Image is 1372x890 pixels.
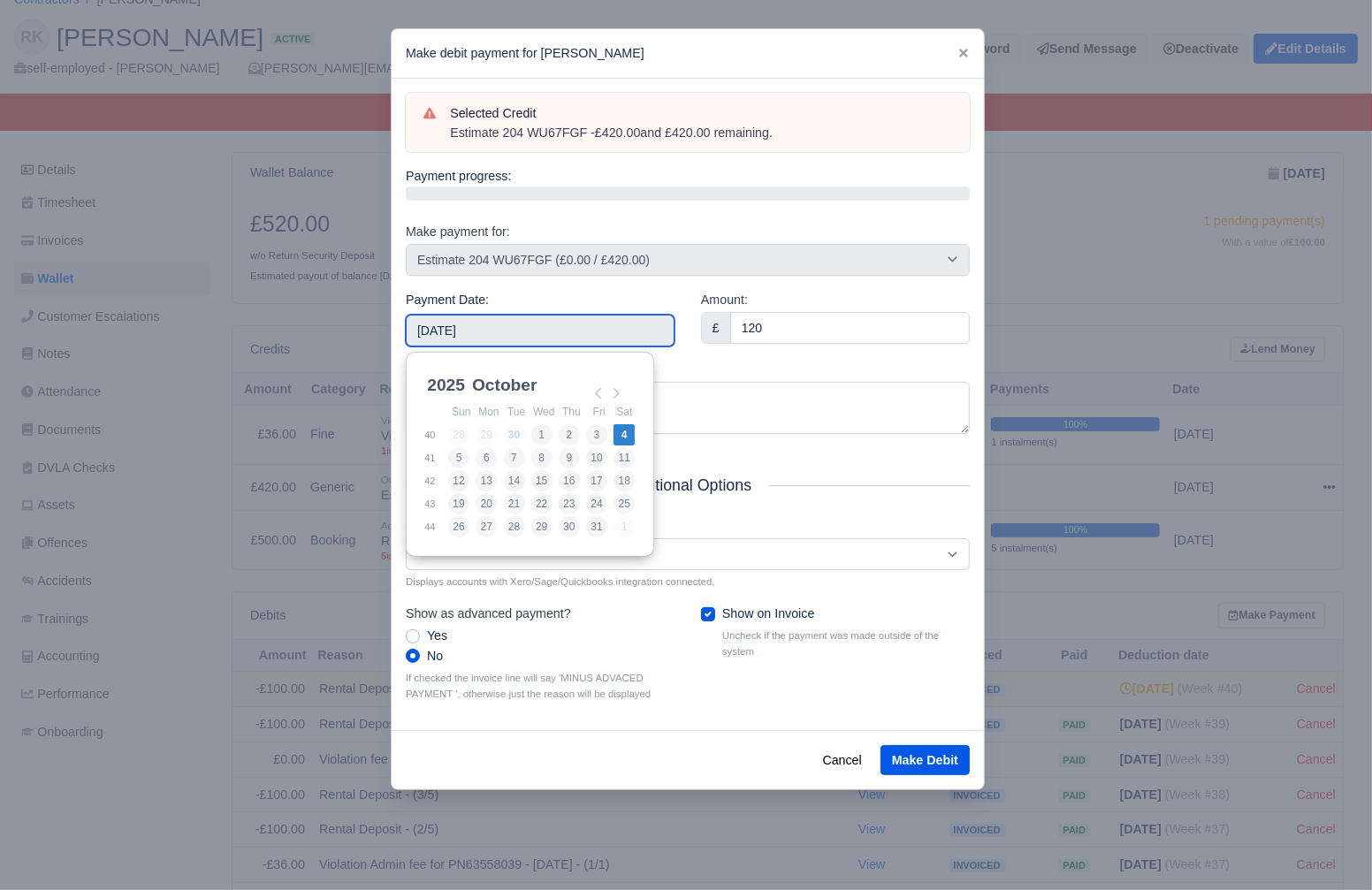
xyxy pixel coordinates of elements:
button: Next Month [606,383,627,404]
abbr: Sunday [452,406,470,418]
button: 14 [504,470,525,491]
label: Yes [427,626,447,646]
button: 4 [614,424,635,445]
small: If checked the invoice line will say 'MINUS ADVACED PAYMENT ', otherwise just the reason will be ... [406,670,675,702]
button: 21 [504,493,525,514]
button: 27 [476,516,497,537]
td: 42 [423,469,447,492]
strong: £420.00 [595,126,640,140]
h6: Selected Credit [450,106,952,121]
button: 29 [531,516,553,537]
label: Payment Date: [406,290,489,310]
button: 22 [531,493,553,514]
small: Displays accounts with Xero/Sage/Quickbooks integration connected. [406,574,970,590]
button: 20 [476,493,497,514]
label: No [427,646,443,666]
abbr: Wednesday [533,406,554,418]
button: 31 [586,516,607,537]
td: 41 [423,446,447,469]
button: 19 [448,493,469,514]
button: 24 [586,493,607,514]
button: 2 [559,424,580,445]
button: Cancel [812,745,873,775]
h5: Additional Options [406,476,970,495]
button: 8 [531,447,553,468]
abbr: Monday [478,406,499,418]
button: 25 [614,493,635,514]
div: 2025 [423,372,469,399]
button: Make Debit [880,745,970,775]
button: 3 [586,424,607,445]
label: Show as advanced payment? [406,604,571,624]
button: 1 [531,424,553,445]
button: 6 [476,447,497,468]
div: Payment progress: [406,166,970,201]
abbr: Tuesday [507,406,525,418]
abbr: Friday [593,406,606,418]
abbr: Thursday [562,406,581,418]
button: 10 [586,447,607,468]
div: Make debit payment for [PERSON_NAME] [392,29,984,79]
button: 23 [559,493,580,514]
button: 11 [614,447,635,468]
td: 40 [423,423,447,446]
button: 15 [531,470,553,491]
button: 26 [448,516,469,537]
button: 7 [504,447,525,468]
input: Use the arrow keys to pick a date [406,315,675,346]
button: 16 [559,470,580,491]
td: 44 [423,515,447,538]
button: 30 [559,516,580,537]
input: 0.00 [730,312,970,344]
small: Uncheck if the payment was made outside of the system [722,628,970,659]
label: Make payment for: [406,222,510,242]
abbr: Saturday [616,406,632,418]
div: £ [701,312,731,344]
button: 13 [476,470,497,491]
td: 43 [423,492,447,515]
button: 17 [586,470,607,491]
button: 12 [448,470,469,491]
label: Amount: [701,290,748,310]
button: 5 [448,447,469,468]
button: 9 [559,447,580,468]
button: 28 [504,516,525,537]
label: Show on Invoice [722,604,814,624]
div: Estimate 204 WU67FGF - and £420.00 remaining. [450,125,952,142]
button: Previous Month [588,383,609,404]
button: 18 [614,470,635,491]
div: October [469,372,541,399]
